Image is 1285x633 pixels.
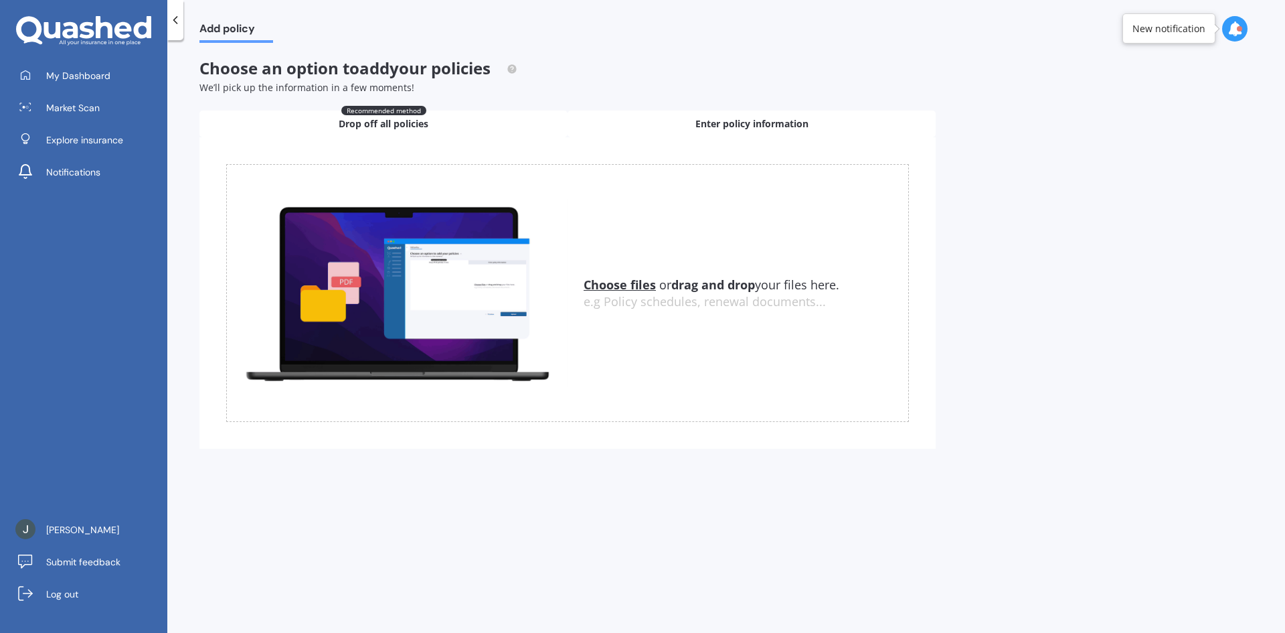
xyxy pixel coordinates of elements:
[46,555,120,569] span: Submit feedback
[1132,22,1205,36] div: New notification
[46,133,123,147] span: Explore insurance
[10,159,167,186] a: Notifications
[10,549,167,575] a: Submit feedback
[199,81,414,94] span: We’ll pick up the information in a few moments!
[10,581,167,608] a: Log out
[695,117,808,131] span: Enter policy information
[671,277,755,293] b: drag and drop
[341,106,426,115] span: Recommended method
[10,62,167,89] a: My Dashboard
[10,127,167,153] a: Explore insurance
[199,57,517,79] span: Choose an option
[199,22,273,40] span: Add policy
[343,57,491,79] span: to add your policies
[339,117,428,131] span: Drop off all policies
[227,199,568,387] img: upload.de96410c8ce839c3fdd5.gif
[584,277,839,293] span: or your files here.
[10,94,167,121] a: Market Scan
[584,295,908,309] div: e.g Policy schedules, renewal documents...
[584,277,656,293] u: Choose files
[15,519,35,539] img: ACg8ocI2cs58NWD0BXhIqTo8qWTYGYvAdU993KPcEcxQnW01ikbS5g=s96-c
[46,587,78,601] span: Log out
[46,69,110,82] span: My Dashboard
[46,101,100,115] span: Market Scan
[46,523,119,537] span: [PERSON_NAME]
[10,516,167,543] a: [PERSON_NAME]
[46,165,100,179] span: Notifications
